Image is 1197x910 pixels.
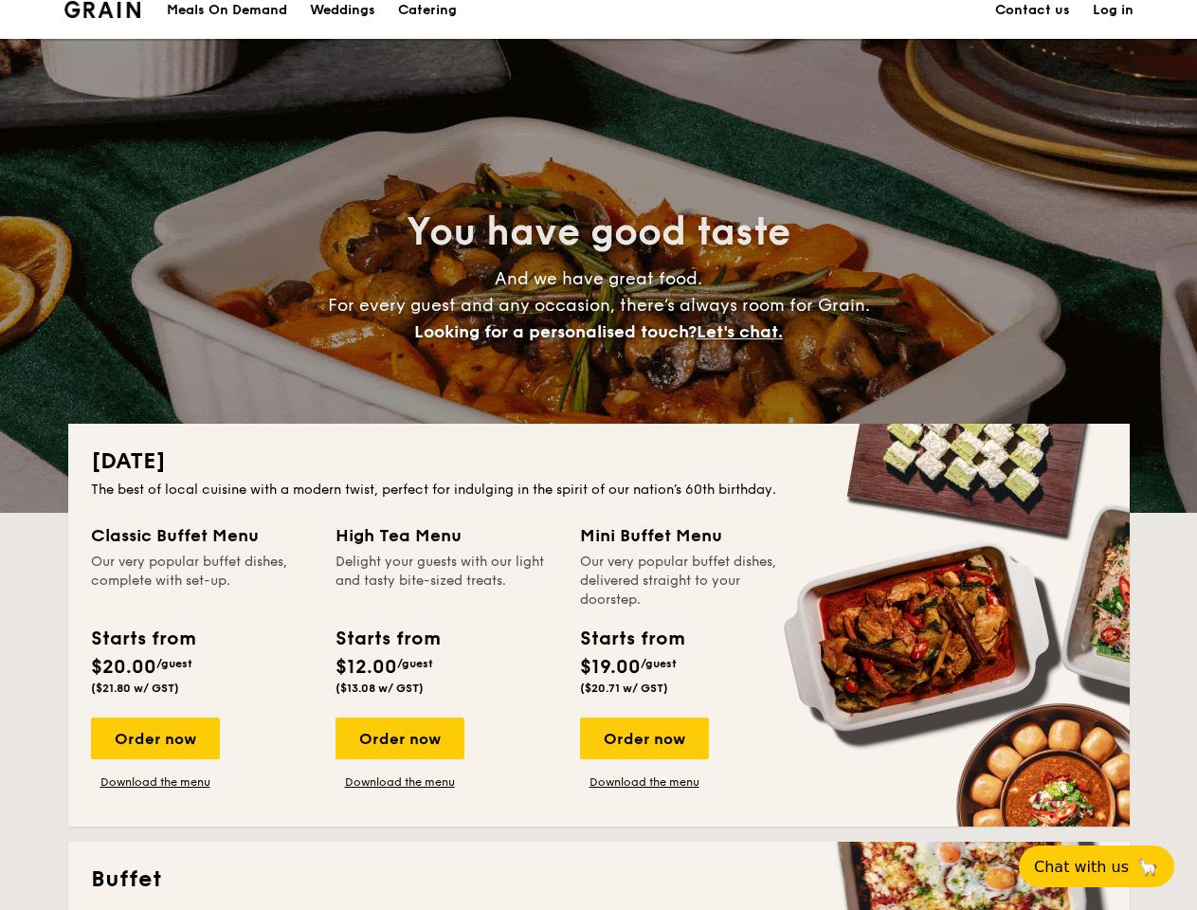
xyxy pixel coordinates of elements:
[1019,846,1174,887] button: Chat with us🦙
[91,553,313,610] div: Our very popular buffet dishes, complete with set-up.
[91,446,1107,477] h2: [DATE]
[336,553,557,610] div: Delight your guests with our light and tasty bite-sized treats.
[580,682,668,695] span: ($20.71 w/ GST)
[336,682,424,695] span: ($13.08 w/ GST)
[1034,858,1129,876] span: Chat with us
[64,1,141,18] img: Grain
[91,625,194,653] div: Starts from
[64,1,141,18] a: Logotype
[580,718,709,759] div: Order now
[641,657,677,670] span: /guest
[336,522,557,549] div: High Tea Menu
[91,656,156,679] span: $20.00
[91,864,1107,895] h2: Buffet
[580,625,683,653] div: Starts from
[336,625,439,653] div: Starts from
[580,656,641,679] span: $19.00
[414,321,697,342] span: Looking for a personalised touch?
[91,481,1107,500] div: The best of local cuisine with a modern twist, perfect for indulging in the spirit of our nation’...
[91,774,220,790] a: Download the menu
[697,321,783,342] span: Let's chat.
[336,774,464,790] a: Download the menu
[91,718,220,759] div: Order now
[91,522,313,549] div: Classic Buffet Menu
[580,553,802,610] div: Our very popular buffet dishes, delivered straight to your doorstep.
[336,656,397,679] span: $12.00
[580,774,709,790] a: Download the menu
[580,522,802,549] div: Mini Buffet Menu
[328,268,870,342] span: And we have great food. For every guest and any occasion, there’s always room for Grain.
[397,657,433,670] span: /guest
[407,209,790,255] span: You have good taste
[1136,856,1159,878] span: 🦙
[336,718,464,759] div: Order now
[91,682,179,695] span: ($21.80 w/ GST)
[156,657,192,670] span: /guest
